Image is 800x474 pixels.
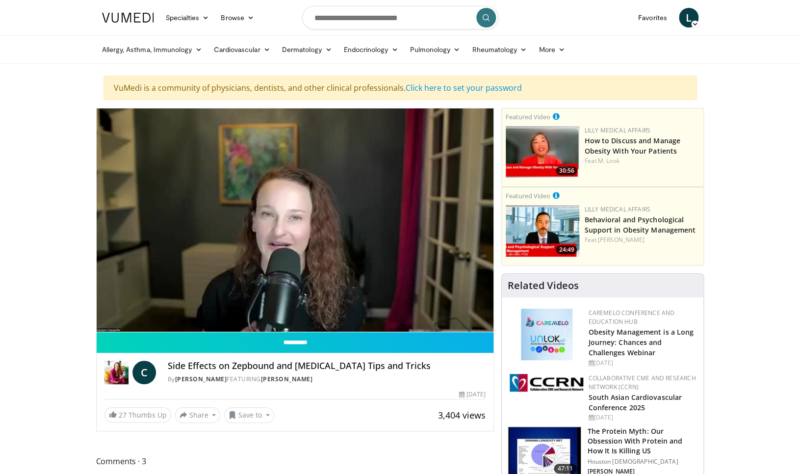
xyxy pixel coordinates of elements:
div: [DATE] [588,359,696,368]
h3: The Protein Myth: Our Obsession With Protein and How It Is Killing US [587,426,697,456]
a: Behavioral and Psychological Support in Obesity Management [584,215,696,235]
a: Cardiovascular [207,40,276,59]
img: a04ee3ba-8487-4636-b0fb-5e8d268f3737.png.150x105_q85_autocrop_double_scale_upscale_version-0.2.png [510,374,583,392]
a: Click here to set your password [406,82,522,93]
span: 24:49 [556,245,577,254]
img: 45df64a9-a6de-482c-8a90-ada250f7980c.png.150x105_q85_autocrop_double_scale_upscale_version-0.2.jpg [521,309,572,360]
a: Allergy, Asthma, Immunology [96,40,208,59]
a: Lilly Medical Affairs [584,126,650,134]
span: 47:11 [554,464,577,474]
p: Houston [DEMOGRAPHIC_DATA] [587,458,697,466]
a: CaReMeLO Conference and Education Hub [588,309,674,326]
div: VuMedi is a community of physicians, dentists, and other clinical professionals. [103,76,697,100]
input: Search topics, interventions [302,6,498,29]
small: Featured Video [506,191,550,200]
a: M. Look [598,157,619,165]
a: Obesity Management is a Long Journey: Chances and Challenges Webinar [588,327,694,357]
div: Feat. [584,236,699,244]
a: Favorites [632,8,673,27]
img: c98a6a29-1ea0-4bd5-8cf5-4d1e188984a7.png.150x105_q85_crop-smart_upscale.png [506,126,579,178]
a: How to Discuss and Manage Obesity With Your Patients [584,136,680,156]
h4: Side Effects on Zepbound and [MEDICAL_DATA] Tips and Tricks [168,361,486,371]
a: [PERSON_NAME] [598,236,645,244]
a: [PERSON_NAME] [261,375,313,383]
a: Endocrinology [337,40,404,59]
video-js: Video Player [97,108,494,332]
img: ba3304f6-7838-4e41-9c0f-2e31ebde6754.png.150x105_q85_crop-smart_upscale.png [506,205,579,257]
small: Featured Video [506,112,550,121]
div: [DATE] [459,390,486,399]
a: L [679,8,698,27]
a: [PERSON_NAME] [175,375,227,383]
h4: Related Videos [508,280,578,291]
div: By FEATURING [168,375,486,384]
span: 3,404 views [438,409,486,421]
a: Rheumatology [466,40,533,59]
button: Save to [224,407,274,423]
span: Comments 3 [96,455,494,468]
a: Collaborative CME and Research Network (CCRN) [588,374,696,391]
a: 27 Thumbs Up [104,407,171,422]
div: Feat. [584,157,699,165]
a: Browse [215,8,260,27]
span: 30:56 [556,166,577,175]
a: Pulmonology [404,40,466,59]
a: South Asian Cardiovascular Conference 2025 [588,393,682,412]
a: C [132,361,156,384]
a: 24:49 [506,205,579,257]
div: [DATE] [588,413,696,422]
a: Dermatology [276,40,338,59]
a: 30:56 [506,126,579,178]
a: Specialties [160,8,215,27]
span: 27 [119,410,127,420]
button: Share [175,407,221,423]
img: VuMedi Logo [102,13,154,23]
a: Lilly Medical Affairs [584,205,650,213]
a: More [533,40,570,59]
img: Dr. Carolynn Francavilla [104,361,129,384]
